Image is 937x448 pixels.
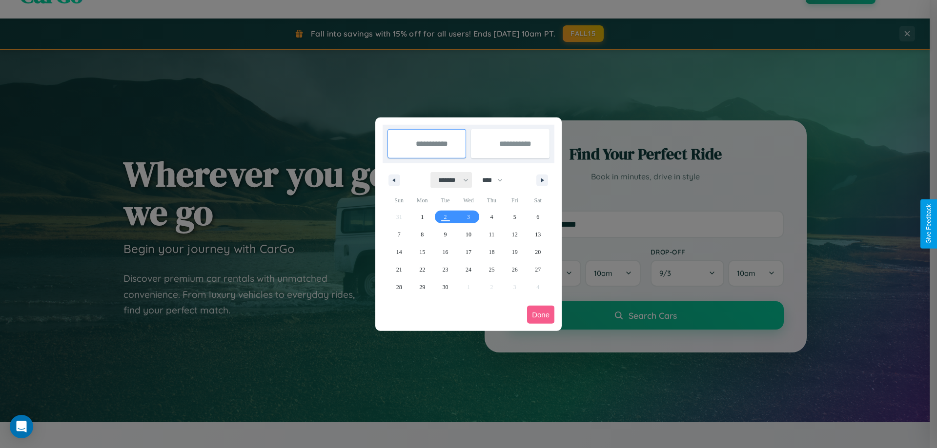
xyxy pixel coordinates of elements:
span: 10 [466,226,471,243]
button: 15 [410,243,433,261]
span: 3 [467,208,470,226]
span: Sat [527,193,550,208]
span: 5 [513,208,516,226]
span: 14 [396,243,402,261]
button: 4 [480,208,503,226]
span: 30 [443,278,448,296]
div: Open Intercom Messenger [10,415,33,438]
button: 1 [410,208,433,226]
span: 7 [398,226,401,243]
span: 19 [512,243,518,261]
button: 18 [480,243,503,261]
span: 20 [535,243,541,261]
button: 13 [527,226,550,243]
button: 3 [457,208,480,226]
span: Wed [457,193,480,208]
span: 6 [536,208,539,226]
span: 8 [421,226,424,243]
span: 13 [535,226,541,243]
button: 6 [527,208,550,226]
button: 2 [434,208,457,226]
button: 17 [457,243,480,261]
span: 24 [466,261,471,278]
button: 21 [387,261,410,278]
span: 23 [443,261,448,278]
span: 15 [419,243,425,261]
button: 29 [410,278,433,296]
button: 20 [527,243,550,261]
span: Thu [480,193,503,208]
button: 24 [457,261,480,278]
button: 19 [503,243,526,261]
span: Tue [434,193,457,208]
span: 12 [512,226,518,243]
button: 26 [503,261,526,278]
span: 26 [512,261,518,278]
button: 22 [410,261,433,278]
button: 10 [457,226,480,243]
span: 4 [490,208,493,226]
span: 27 [535,261,541,278]
span: 28 [396,278,402,296]
button: 9 [434,226,457,243]
span: 22 [419,261,425,278]
span: 17 [466,243,471,261]
div: Give Feedback [925,204,932,244]
button: 12 [503,226,526,243]
span: 16 [443,243,448,261]
span: 2 [444,208,447,226]
button: 25 [480,261,503,278]
button: 16 [434,243,457,261]
span: Sun [387,193,410,208]
button: 27 [527,261,550,278]
span: 9 [444,226,447,243]
button: 14 [387,243,410,261]
button: 8 [410,226,433,243]
span: 1 [421,208,424,226]
span: 11 [489,226,495,243]
button: 11 [480,226,503,243]
button: 30 [434,278,457,296]
span: 25 [489,261,494,278]
span: Fri [503,193,526,208]
span: Mon [410,193,433,208]
button: 5 [503,208,526,226]
button: 28 [387,278,410,296]
span: 18 [489,243,494,261]
span: 21 [396,261,402,278]
span: 29 [419,278,425,296]
button: 7 [387,226,410,243]
button: Done [527,306,554,324]
button: 23 [434,261,457,278]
